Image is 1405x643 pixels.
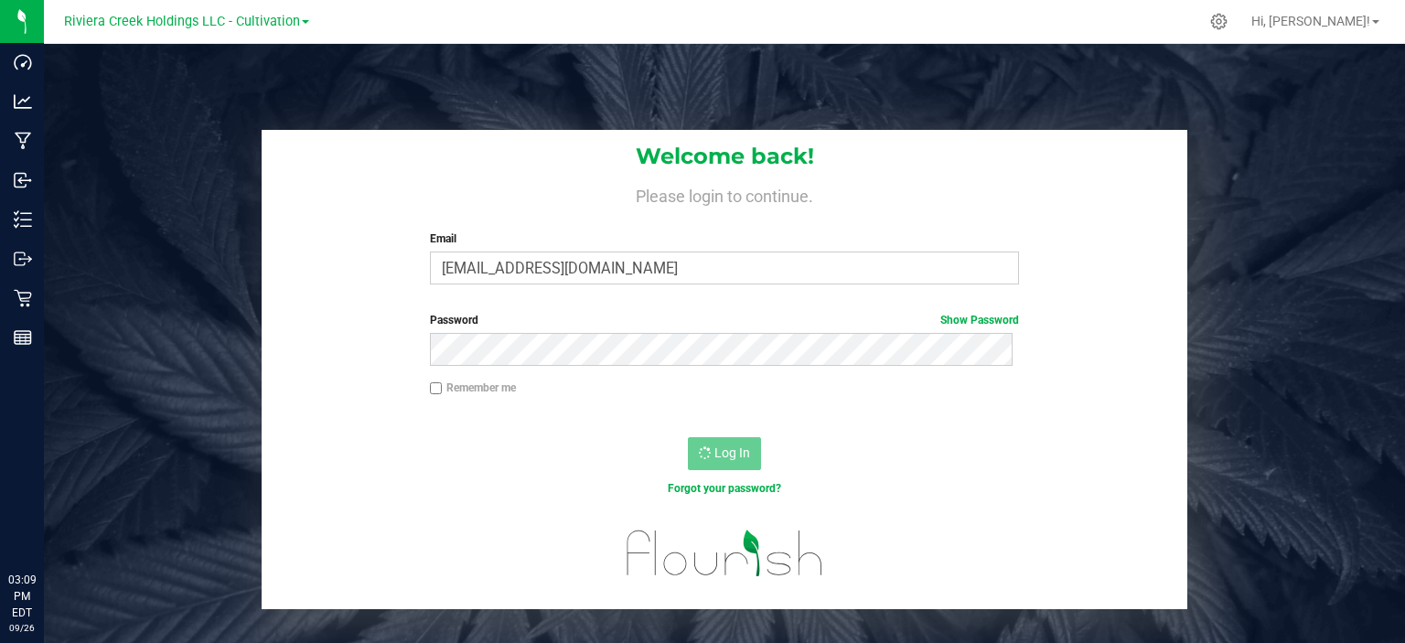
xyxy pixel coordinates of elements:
p: 09/26 [8,621,36,635]
inline-svg: Inventory [14,210,32,229]
label: Email [430,230,1020,247]
img: flourish_logo.svg [609,516,841,590]
span: Hi, [PERSON_NAME]! [1251,14,1370,28]
inline-svg: Inbound [14,171,32,189]
label: Remember me [430,380,516,396]
inline-svg: Dashboard [14,53,32,71]
a: Show Password [940,314,1019,327]
h1: Welcome back! [262,145,1187,168]
inline-svg: Analytics [14,92,32,111]
div: Manage settings [1207,13,1230,30]
inline-svg: Retail [14,289,32,307]
span: Log In [714,445,750,460]
inline-svg: Manufacturing [14,132,32,150]
input: Remember me [430,382,443,395]
h4: Please login to continue. [262,183,1187,205]
a: Forgot your password? [668,482,781,495]
inline-svg: Outbound [14,250,32,268]
p: 03:09 PM EDT [8,572,36,621]
inline-svg: Reports [14,328,32,347]
span: Password [430,314,478,327]
button: Log In [688,437,761,470]
span: Riviera Creek Holdings LLC - Cultivation [64,14,300,29]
